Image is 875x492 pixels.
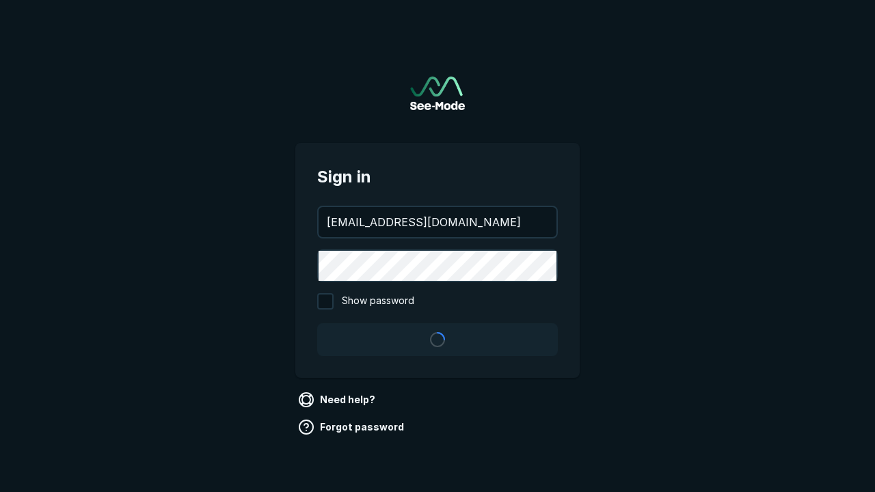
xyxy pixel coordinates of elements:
a: Go to sign in [410,77,465,110]
a: Need help? [295,389,381,411]
a: Forgot password [295,416,409,438]
img: See-Mode Logo [410,77,465,110]
span: Show password [342,293,414,310]
input: your@email.com [319,207,556,237]
span: Sign in [317,165,558,189]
